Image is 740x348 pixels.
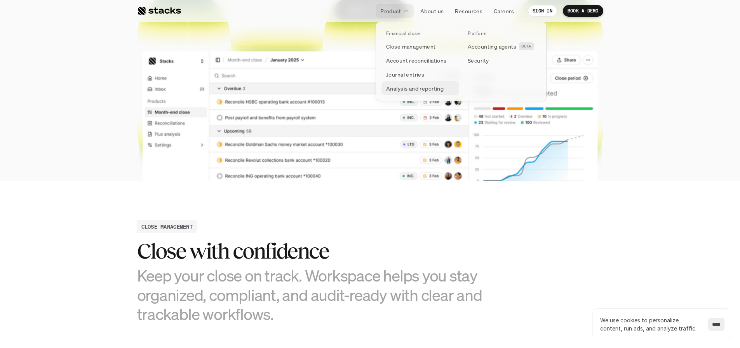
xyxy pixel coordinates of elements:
[380,7,401,15] p: Product
[416,4,448,18] a: About us
[600,316,700,332] p: We use cookies to personalize content, run ads, and analyze traffic.
[533,8,552,14] p: SIGN IN
[386,31,420,36] p: Financial close
[463,53,541,67] a: Security
[386,70,424,79] p: Journal entries
[137,239,487,263] h2: Close with confidence
[386,84,444,93] p: Analysis and reporting
[568,8,599,14] p: BOOK A DEMO
[563,5,603,17] a: BOOK A DEMO
[489,4,519,18] a: Careers
[463,39,541,53] a: Accounting agentsBETA
[468,42,516,51] p: Accounting agents
[521,44,531,49] h2: BETA
[420,7,444,15] p: About us
[455,7,482,15] p: Resources
[141,222,193,231] h2: CLOSE MANAGEMENT
[450,4,487,18] a: Resources
[528,5,557,17] a: SIGN IN
[137,266,487,324] h3: Keep your close on track. Workspace helps you stay organized, compliant, and audit-ready with cle...
[386,56,447,65] p: Account reconciliations
[381,53,459,67] a: Account reconciliations
[386,42,436,51] p: Close management
[468,56,489,65] p: Security
[381,81,459,95] a: Analysis and reporting
[468,31,487,36] p: Platform
[381,39,459,53] a: Close management
[381,67,459,81] a: Journal entries
[494,7,514,15] p: Careers
[92,148,126,154] a: Privacy Policy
